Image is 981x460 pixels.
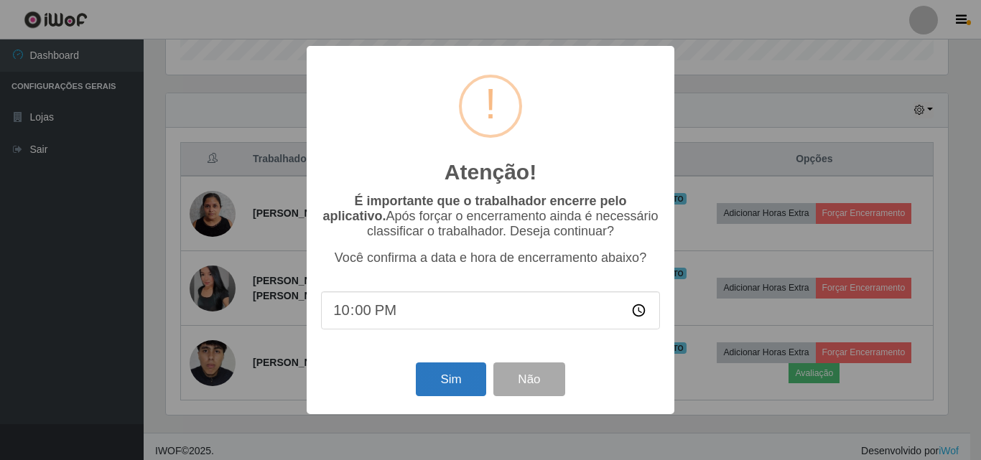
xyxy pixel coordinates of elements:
[445,159,536,185] h2: Atenção!
[321,250,660,266] p: Você confirma a data e hora de encerramento abaixo?
[416,362,485,396] button: Sim
[493,362,564,396] button: Não
[321,194,660,239] p: Após forçar o encerramento ainda é necessário classificar o trabalhador. Deseja continuar?
[322,194,626,223] b: É importante que o trabalhador encerre pelo aplicativo.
